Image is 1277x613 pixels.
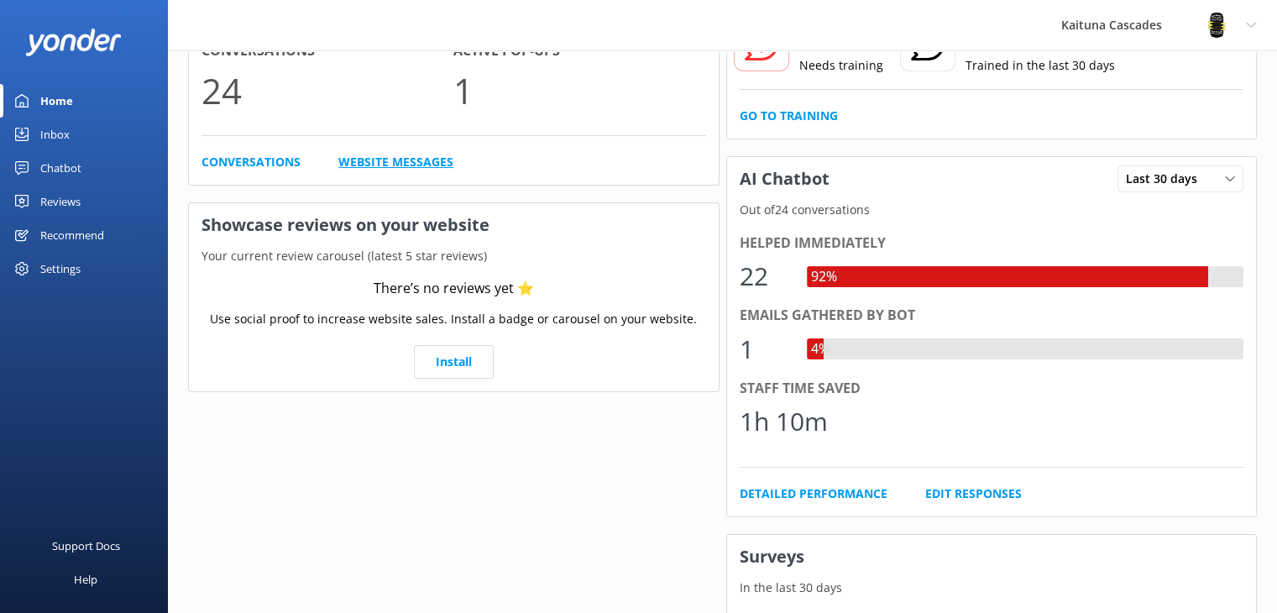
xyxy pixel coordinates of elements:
[925,485,1022,503] a: Edit Responses
[414,345,494,379] a: Install
[1126,170,1207,188] span: Last 30 days
[740,305,1244,327] div: Emails gathered by bot
[807,266,841,288] div: 92%
[453,62,705,118] p: 1
[966,56,1115,75] p: Trained in the last 30 days
[453,40,705,62] h4: Active Pop-ups
[52,529,120,563] div: Support Docs
[201,153,301,171] a: Conversations
[40,151,81,185] div: Chatbot
[338,153,453,171] a: Website Messages
[40,185,81,218] div: Reviews
[189,203,719,247] h3: Showcase reviews on your website
[799,56,883,75] p: Needs training
[74,563,97,596] div: Help
[740,329,790,369] div: 1
[740,107,838,125] a: Go to Training
[740,378,1244,400] div: Staff time saved
[727,535,1257,579] h3: Surveys
[1204,13,1229,38] img: 802-1755650174.png
[740,256,790,296] div: 22
[740,401,828,442] div: 1h 10m
[727,201,1257,219] p: Out of 24 conversations
[40,84,73,118] div: Home
[40,218,104,252] div: Recommend
[210,310,697,328] p: Use social proof to increase website sales. Install a badge or carousel on your website.
[727,157,842,201] h3: AI Chatbot
[740,485,887,503] a: Detailed Performance
[40,118,70,151] div: Inbox
[189,247,719,265] p: Your current review carousel (latest 5 star reviews)
[374,278,534,300] div: There’s no reviews yet ⭐
[201,40,453,62] h4: Conversations
[40,252,81,286] div: Settings
[25,29,122,56] img: yonder-white-logo.png
[740,233,1244,254] div: Helped immediately
[727,579,1257,597] p: In the last 30 days
[807,338,834,360] div: 4%
[201,62,453,118] p: 24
